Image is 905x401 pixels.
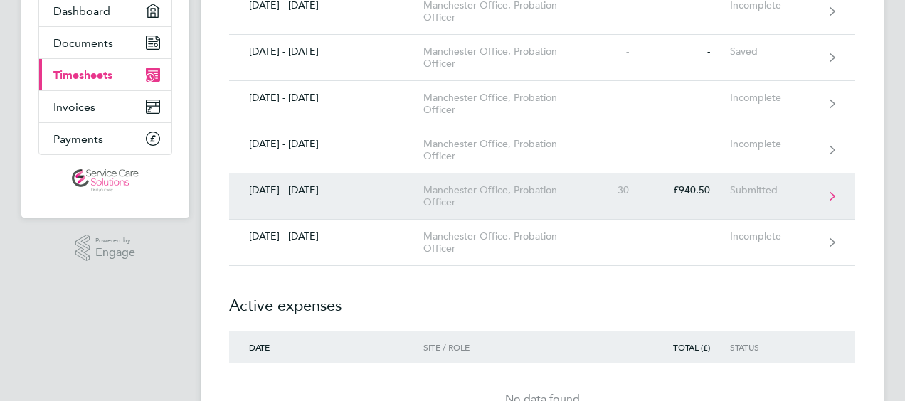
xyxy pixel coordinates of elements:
span: Payments [53,132,103,146]
div: Site / Role [423,342,586,352]
div: [DATE] - [DATE] [229,46,423,58]
span: Documents [53,36,113,50]
div: - [649,46,730,58]
div: Manchester Office, Probation Officer [423,46,586,70]
span: Dashboard [53,4,110,18]
div: Total (£) [649,342,730,352]
span: Powered by [95,235,135,247]
div: Saved [730,46,817,58]
span: Invoices [53,100,95,114]
a: Timesheets [39,59,171,90]
div: Date [229,342,423,352]
a: [DATE] - [DATE]Manchester Office, Probation OfficerIncomplete [229,127,855,173]
span: Engage [95,247,135,259]
div: Incomplete [730,92,817,104]
div: Manchester Office, Probation Officer [423,92,586,116]
a: [DATE] - [DATE]Manchester Office, Probation Officer30£940.50Submitted [229,173,855,220]
div: Submitted [730,184,817,196]
h2: Active expenses [229,266,855,331]
div: [DATE] - [DATE] [229,184,423,196]
a: Documents [39,27,171,58]
div: [DATE] - [DATE] [229,92,423,104]
div: [DATE] - [DATE] [229,230,423,242]
a: Go to home page [38,169,172,192]
div: Incomplete [730,138,817,150]
a: [DATE] - [DATE]Manchester Office, Probation Officer--Saved [229,35,855,81]
a: [DATE] - [DATE]Manchester Office, Probation OfficerIncomplete [229,220,855,266]
span: Timesheets [53,68,112,82]
div: Incomplete [730,230,817,242]
a: Payments [39,123,171,154]
div: £940.50 [649,184,730,196]
div: Manchester Office, Probation Officer [423,184,586,208]
div: Manchester Office, Probation Officer [423,138,586,162]
div: 30 [586,184,649,196]
img: servicecare-logo-retina.png [72,169,139,192]
a: Invoices [39,91,171,122]
a: Powered byEngage [75,235,136,262]
div: Manchester Office, Probation Officer [423,230,586,255]
div: [DATE] - [DATE] [229,138,423,150]
a: [DATE] - [DATE]Manchester Office, Probation OfficerIncomplete [229,81,855,127]
div: - [586,46,649,58]
div: Status [730,342,817,352]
